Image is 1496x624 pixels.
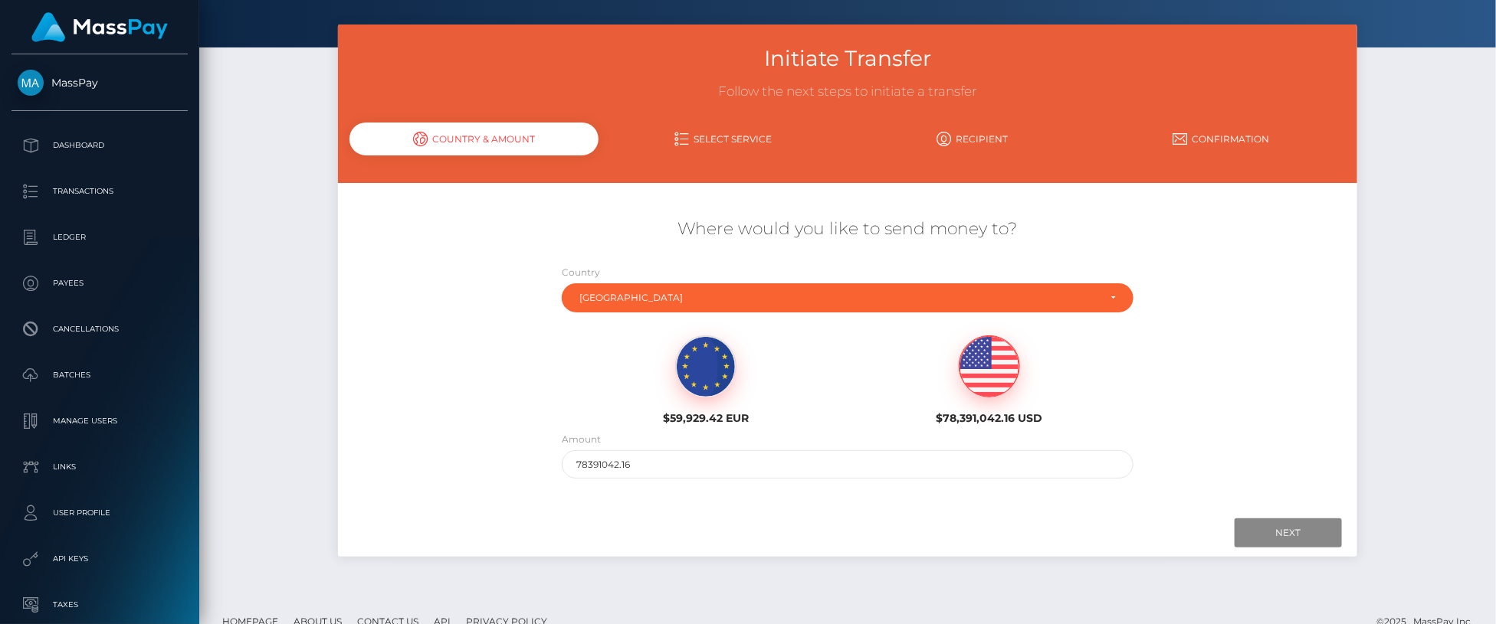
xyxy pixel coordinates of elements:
[18,272,182,295] p: Payees
[349,83,1346,101] h3: Follow the next steps to initiate a transfer
[599,126,848,152] a: Select Service
[960,336,1019,397] img: USD.png
[562,283,1133,312] button: Philippines
[18,547,182,570] p: API Keys
[11,494,188,532] a: User Profile
[1235,518,1342,547] input: Next
[579,292,1098,304] div: [GEOGRAPHIC_DATA]
[11,356,188,394] a: Batches
[11,126,188,165] a: Dashboard
[11,76,188,90] span: MassPay
[11,310,188,348] a: Cancellations
[11,264,188,302] a: Payees
[859,412,1119,425] h6: $78,391,042.16 USD
[18,318,182,341] p: Cancellations
[18,364,182,387] p: Batches
[18,501,182,524] p: User Profile
[562,450,1133,479] input: Amount to send in USD (Maximum: 78391042.16)
[11,402,188,440] a: Manage Users
[562,266,600,279] label: Country
[848,126,1097,152] a: Recipient
[576,412,836,425] h6: $59,929.42 EUR
[349,217,1346,241] h5: Where would you like to send money to?
[11,586,188,624] a: Taxes
[18,70,44,96] img: MassPay
[18,180,182,203] p: Transactions
[11,218,188,256] a: Ledger
[11,172,188,211] a: Transactions
[1097,126,1346,152] a: Confirmation
[18,226,182,249] p: Ledger
[11,448,188,486] a: Links
[18,134,182,157] p: Dashboard
[18,456,182,479] p: Links
[349,44,1346,74] h3: Initiate Transfer
[11,540,188,578] a: API Keys
[349,123,599,155] div: Country & Amount
[676,336,736,397] img: EUR.png
[31,12,168,42] img: MassPay Logo
[562,433,601,446] label: Amount
[18,410,182,433] p: Manage Users
[18,593,182,616] p: Taxes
